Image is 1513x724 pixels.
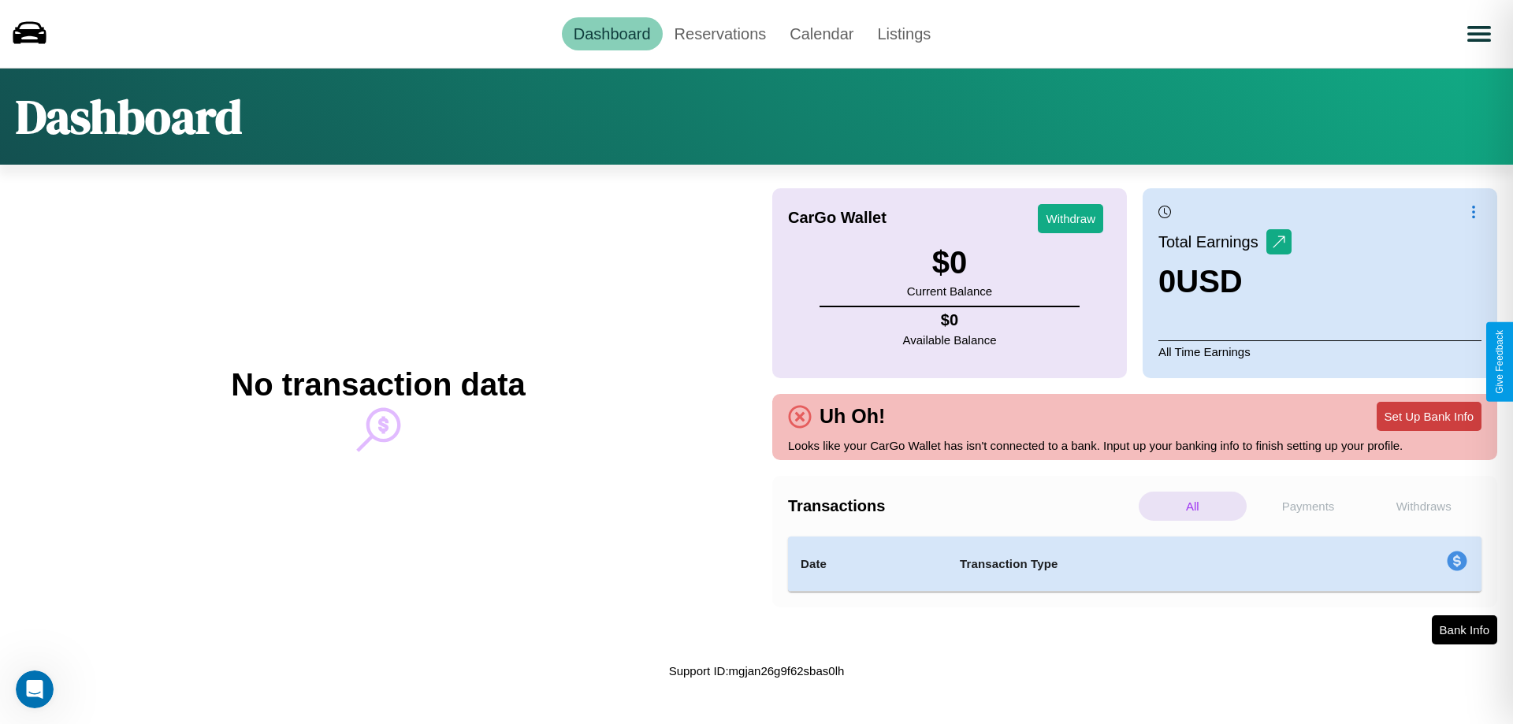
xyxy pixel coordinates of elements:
[907,245,992,280] h3: $ 0
[16,84,242,149] h1: Dashboard
[1370,492,1478,521] p: Withdraws
[1158,264,1292,299] h3: 0 USD
[812,405,893,428] h4: Uh Oh!
[788,537,1481,592] table: simple table
[903,311,997,329] h4: $ 0
[231,367,525,403] h2: No transaction data
[903,329,997,351] p: Available Balance
[788,497,1135,515] h4: Transactions
[1377,402,1481,431] button: Set Up Bank Info
[1139,492,1247,521] p: All
[1494,330,1505,394] div: Give Feedback
[865,17,942,50] a: Listings
[1158,228,1266,256] p: Total Earnings
[562,17,663,50] a: Dashboard
[16,670,54,708] iframe: Intercom live chat
[669,660,845,681] p: Support ID: mgjan26g9f62sbas0lh
[1457,12,1501,56] button: Open menu
[1255,492,1362,521] p: Payments
[801,555,935,574] h4: Date
[778,17,865,50] a: Calendar
[1158,340,1481,362] p: All Time Earnings
[1038,204,1103,233] button: Withdraw
[907,280,992,302] p: Current Balance
[960,555,1318,574] h4: Transaction Type
[788,209,887,227] h4: CarGo Wallet
[788,435,1481,456] p: Looks like your CarGo Wallet has isn't connected to a bank. Input up your banking info to finish ...
[663,17,779,50] a: Reservations
[1432,615,1497,644] button: Bank Info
